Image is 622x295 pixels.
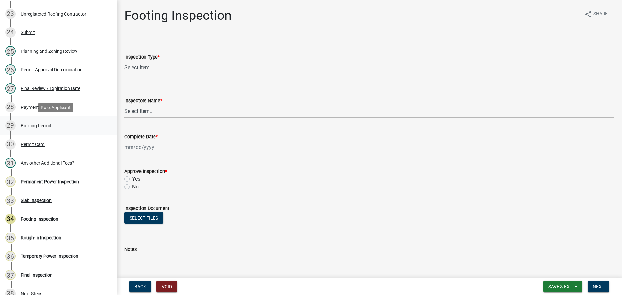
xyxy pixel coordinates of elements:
[5,214,16,224] div: 34
[593,10,608,18] span: Share
[21,235,61,240] div: Rough-In Inspection
[21,198,52,203] div: Slab Inspection
[21,105,39,109] div: Payment
[21,86,80,91] div: Final Review / Expiration Date
[543,281,582,292] button: Save & Exit
[21,49,77,53] div: Planning and Zoning Review
[21,254,78,258] div: Temporary Power Inspection
[5,139,16,150] div: 30
[124,247,137,252] label: Notes
[21,179,79,184] div: Permanent Power Inspection
[21,123,51,128] div: Building Permit
[584,10,592,18] i: share
[124,55,160,60] label: Inspection Type
[21,217,58,221] div: Footing Inspection
[124,135,158,139] label: Complete Date
[5,64,16,75] div: 26
[5,233,16,243] div: 35
[579,8,613,20] button: shareShare
[38,103,73,112] div: Role: Applicant
[5,120,16,131] div: 29
[124,99,162,103] label: Inspectors Name
[21,67,83,72] div: Permit Approval Determination
[5,83,16,94] div: 27
[124,169,167,174] label: Approve Inspection
[124,212,163,224] button: Select files
[5,195,16,206] div: 33
[21,161,74,165] div: Any other Additional Fees?
[21,30,35,35] div: Submit
[5,251,16,261] div: 36
[5,270,16,280] div: 37
[156,281,177,292] button: Void
[548,284,573,289] span: Save & Exit
[132,183,139,191] label: No
[5,46,16,56] div: 25
[588,281,609,292] button: Next
[5,9,16,19] div: 23
[132,175,140,183] label: Yes
[21,142,45,147] div: Permit Card
[5,176,16,187] div: 32
[21,12,86,16] div: Unregistered Roofing Contractor
[21,273,52,277] div: Final Inspection
[124,206,169,211] label: Inspection Document
[129,281,151,292] button: Back
[5,102,16,112] div: 28
[124,8,232,23] h1: Footing Inspection
[593,284,604,289] span: Next
[5,27,16,38] div: 24
[5,158,16,168] div: 31
[134,284,146,289] span: Back
[124,141,184,154] input: mm/dd/yyyy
